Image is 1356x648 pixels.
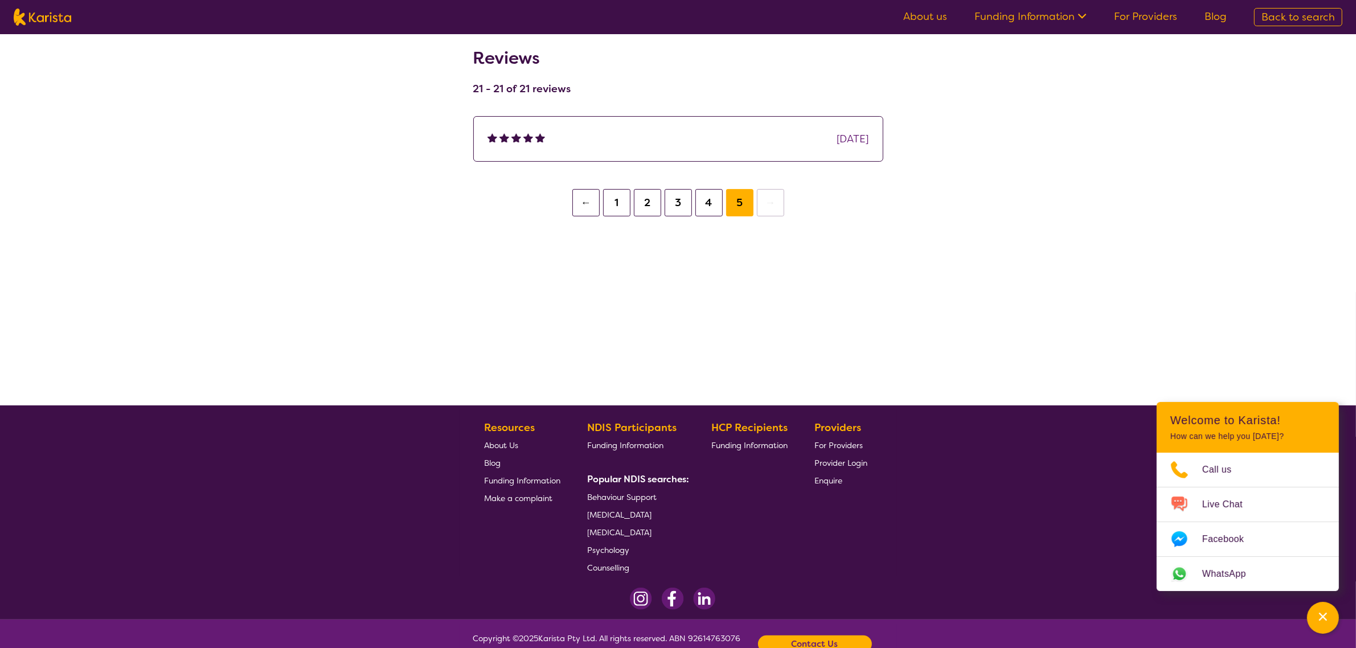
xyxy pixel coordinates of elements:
[711,421,788,434] b: HCP Recipients
[587,563,629,573] span: Counselling
[484,454,560,471] a: Blog
[814,421,861,434] b: Providers
[1157,453,1339,591] ul: Choose channel
[726,189,753,216] button: 5
[814,471,867,489] a: Enquire
[523,133,533,142] img: fullstar
[511,133,521,142] img: fullstar
[661,588,684,610] img: Facebook
[814,475,842,486] span: Enquire
[665,189,692,216] button: 3
[711,440,788,450] span: Funding Information
[473,48,571,68] h2: Reviews
[484,493,552,503] span: Make a complaint
[587,421,677,434] b: NDIS Participants
[484,440,518,450] span: About Us
[587,492,657,502] span: Behaviour Support
[1254,8,1342,26] a: Back to search
[572,189,600,216] button: ←
[1307,602,1339,634] button: Channel Menu
[587,559,685,576] a: Counselling
[484,471,560,489] a: Funding Information
[587,527,652,538] span: [MEDICAL_DATA]
[814,458,867,468] span: Provider Login
[587,440,663,450] span: Funding Information
[630,588,652,610] img: Instagram
[484,421,535,434] b: Resources
[14,9,71,26] img: Karista logo
[487,133,497,142] img: fullstar
[484,436,560,454] a: About Us
[484,489,560,507] a: Make a complaint
[693,588,715,610] img: LinkedIn
[587,545,629,555] span: Psychology
[587,523,685,541] a: [MEDICAL_DATA]
[587,488,685,506] a: Behaviour Support
[634,189,661,216] button: 2
[587,541,685,559] a: Psychology
[1170,413,1325,427] h2: Welcome to Karista!
[837,130,869,147] div: [DATE]
[1202,461,1246,478] span: Call us
[1157,402,1339,591] div: Channel Menu
[695,189,723,216] button: 4
[1261,10,1335,24] span: Back to search
[1205,10,1227,23] a: Blog
[1114,10,1177,23] a: For Providers
[473,82,571,96] h4: 21 - 21 of 21 reviews
[814,436,867,454] a: For Providers
[1157,557,1339,591] a: Web link opens in a new tab.
[974,10,1087,23] a: Funding Information
[587,510,652,520] span: [MEDICAL_DATA]
[535,133,545,142] img: fullstar
[484,475,560,486] span: Funding Information
[603,189,630,216] button: 1
[1202,531,1257,548] span: Facebook
[814,440,863,450] span: For Providers
[587,473,690,485] b: Popular NDIS searches:
[1170,432,1325,441] p: How can we help you [DATE]?
[814,454,867,471] a: Provider Login
[484,458,501,468] span: Blog
[711,436,788,454] a: Funding Information
[757,189,784,216] button: →
[499,133,509,142] img: fullstar
[1202,496,1256,513] span: Live Chat
[587,506,685,523] a: [MEDICAL_DATA]
[1202,565,1260,583] span: WhatsApp
[587,436,685,454] a: Funding Information
[903,10,947,23] a: About us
